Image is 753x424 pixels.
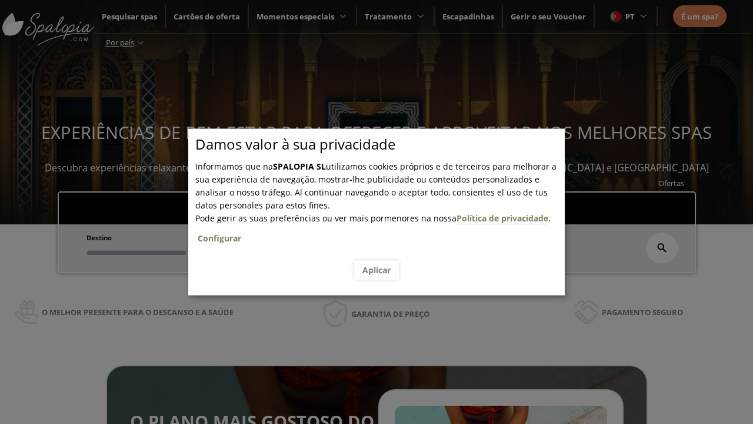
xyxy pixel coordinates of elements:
[198,233,241,244] a: Configurar
[457,213,548,224] a: Política de privacidade
[195,213,457,224] span: Pode gerir as suas preferências ou ver mais pormenores na nossa
[273,161,326,172] b: SPALOPIA SL
[195,138,565,151] p: Damos valor à sua privacidade
[354,260,399,280] button: Aplicar
[195,161,557,211] span: Informamos que na utilizamos cookies próprios e de terceiros para melhorar a sua experiência de n...
[195,213,565,252] span: .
